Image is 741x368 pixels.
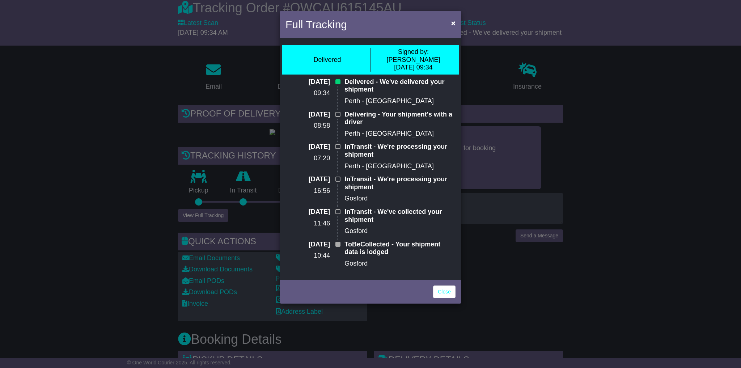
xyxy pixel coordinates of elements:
[344,162,456,170] p: Perth - [GEOGRAPHIC_DATA]
[285,241,330,249] p: [DATE]
[433,285,456,298] a: Close
[344,130,456,138] p: Perth - [GEOGRAPHIC_DATA]
[285,89,330,97] p: 09:34
[285,252,330,260] p: 10:44
[285,143,330,151] p: [DATE]
[285,175,330,183] p: [DATE]
[344,97,456,105] p: Perth - [GEOGRAPHIC_DATA]
[285,155,330,162] p: 07:20
[344,143,456,158] p: InTransit - We're processing your shipment
[285,208,330,216] p: [DATE]
[374,48,453,72] div: [PERSON_NAME] [DATE] 09:34
[344,208,456,224] p: InTransit - We've collected your shipment
[285,122,330,130] p: 08:58
[344,78,456,94] p: Delivered - We've delivered your shipment
[344,195,456,203] p: Gosford
[313,56,341,64] div: Delivered
[344,241,456,256] p: ToBeCollected - Your shipment data is lodged
[344,227,456,235] p: Gosford
[344,175,456,191] p: InTransit - We're processing your shipment
[448,16,459,30] button: Close
[285,111,330,119] p: [DATE]
[344,111,456,126] p: Delivering - Your shipment's with a driver
[285,78,330,86] p: [DATE]
[285,187,330,195] p: 16:56
[285,220,330,228] p: 11:46
[451,19,456,27] span: ×
[285,16,347,33] h4: Full Tracking
[344,260,456,268] p: Gosford
[398,48,429,55] span: Signed by:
